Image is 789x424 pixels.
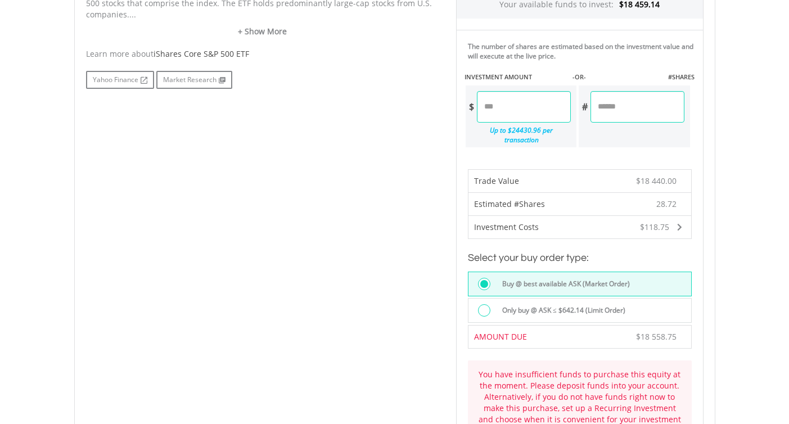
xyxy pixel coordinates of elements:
[156,71,232,89] a: Market Research
[656,199,677,210] span: 28.72
[86,71,154,89] a: Yahoo Finance
[466,123,571,147] div: Up to $24430.96 per transaction
[636,331,677,342] span: $18 558.75
[468,250,692,266] h3: Select your buy order type:
[640,222,669,232] span: $118.75
[468,42,698,61] div: The number of shares are estimated based on the investment value and will execute at the live price.
[474,222,539,232] span: Investment Costs
[86,26,439,37] a: + Show More
[466,91,477,123] div: $
[465,73,532,82] label: INVESTMENT AMOUNT
[86,48,439,60] div: Learn more about
[154,48,249,59] span: iShares Core S&P 500 ETF
[495,304,625,317] label: Only buy @ ASK ≤ $642.14 (Limit Order)
[636,175,677,186] span: $18 440.00
[579,91,590,123] div: #
[495,278,630,290] label: Buy @ best available ASK (Market Order)
[474,199,545,209] span: Estimated #Shares
[474,175,519,186] span: Trade Value
[668,73,695,82] label: #SHARES
[572,73,586,82] label: -OR-
[474,331,527,342] span: AMOUNT DUE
